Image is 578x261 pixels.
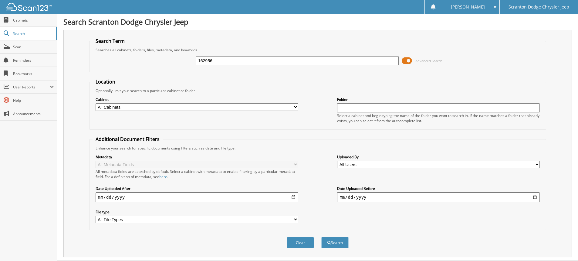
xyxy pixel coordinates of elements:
legend: Search Term [93,38,128,44]
button: Clear [287,237,314,248]
label: Date Uploaded Before [337,186,540,191]
label: Uploaded By [337,154,540,160]
span: Cabinets [13,18,54,23]
input: start [96,192,298,202]
div: Searches all cabinets, folders, files, metadata, and keywords [93,47,543,53]
label: Date Uploaded After [96,186,298,191]
iframe: Chat Widget [548,232,578,261]
button: Search [321,237,349,248]
label: Cabinet [96,97,298,102]
div: Select a cabinet and begin typing the name of the folder you want to search in. If the name match... [337,113,540,123]
span: Reminders [13,58,54,63]
span: Scan [13,44,54,50]
span: Search [13,31,53,36]
div: All metadata fields are searched by default. Select a cabinet with metadata to enable filtering b... [96,169,298,179]
span: Announcements [13,111,54,116]
div: Enhance your search for specific documents using filters such as date and file type. [93,146,543,151]
span: Advanced Search [415,59,442,63]
legend: Location [93,78,118,85]
span: Scranton Dodge Chrysler Jeep [509,5,569,9]
span: User Reports [13,84,50,90]
div: Optionally limit your search to a particular cabinet or folder [93,88,543,93]
span: [PERSON_NAME] [451,5,485,9]
label: Metadata [96,154,298,160]
a: here [159,174,167,179]
span: Bookmarks [13,71,54,76]
h1: Search Scranton Dodge Chrysler Jeep [63,17,572,27]
legend: Additional Document Filters [93,136,163,143]
span: Help [13,98,54,103]
input: end [337,192,540,202]
label: Folder [337,97,540,102]
label: File type [96,209,298,215]
img: scan123-logo-white.svg [6,3,52,11]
